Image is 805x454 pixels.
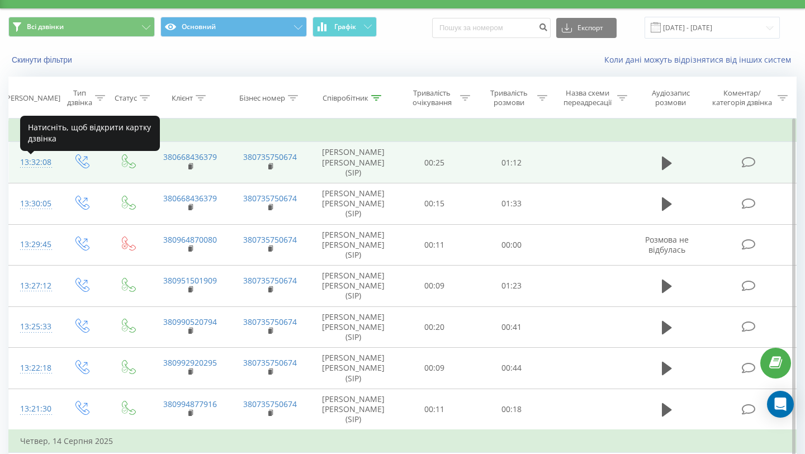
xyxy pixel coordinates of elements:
[310,183,396,224] td: [PERSON_NAME] [PERSON_NAME] (SIP)
[20,193,47,215] div: 13:30:05
[163,316,217,327] a: 380990520794
[556,18,617,38] button: Експорт
[163,357,217,368] a: 380992920295
[20,357,47,379] div: 13:22:18
[163,399,217,409] a: 380994877916
[20,152,47,173] div: 13:32:08
[160,17,307,37] button: Основний
[243,234,297,245] a: 380735750674
[20,398,47,420] div: 13:21:30
[473,142,550,183] td: 01:12
[8,55,78,65] button: Скинути фільтри
[709,88,775,107] div: Коментар/категорія дзвінка
[243,357,297,368] a: 380735750674
[163,275,217,286] a: 380951501909
[473,306,550,348] td: 00:41
[4,93,60,103] div: [PERSON_NAME]
[767,391,794,418] div: Open Intercom Messenger
[310,348,396,389] td: [PERSON_NAME] [PERSON_NAME] (SIP)
[67,88,92,107] div: Тип дзвінка
[396,224,473,266] td: 00:11
[310,224,396,266] td: [PERSON_NAME] [PERSON_NAME] (SIP)
[20,116,160,151] div: Натисніть, щоб відкрити картку дзвінка
[473,183,550,224] td: 01:33
[163,193,217,204] a: 380668436379
[163,152,217,162] a: 380668436379
[645,234,689,255] span: Розмова не відбулась
[8,17,155,37] button: Всі дзвінки
[312,17,377,37] button: Графік
[243,152,297,162] a: 380735750674
[396,266,473,307] td: 00:09
[640,88,701,107] div: Аудіозапис розмови
[432,18,551,38] input: Пошук за номером
[243,193,297,204] a: 380735750674
[243,316,297,327] a: 380735750674
[396,348,473,389] td: 00:09
[27,22,64,31] span: Всі дзвінки
[243,399,297,409] a: 380735750674
[9,120,797,142] td: П’ятниця, 15 Серпня 2025
[473,348,550,389] td: 00:44
[243,275,297,286] a: 380735750674
[604,54,797,65] a: Коли дані можуть відрізнятися вiд інших систем
[172,93,193,103] div: Клієнт
[483,88,534,107] div: Тривалість розмови
[20,316,47,338] div: 13:25:33
[310,266,396,307] td: [PERSON_NAME] [PERSON_NAME] (SIP)
[396,183,473,224] td: 00:15
[310,142,396,183] td: [PERSON_NAME] [PERSON_NAME] (SIP)
[334,23,356,31] span: Графік
[115,93,137,103] div: Статус
[20,234,47,256] div: 13:29:45
[20,275,47,297] div: 13:27:12
[406,88,458,107] div: Тривалість очікування
[310,389,396,430] td: [PERSON_NAME] [PERSON_NAME] (SIP)
[239,93,285,103] div: Бізнес номер
[396,389,473,430] td: 00:11
[163,234,217,245] a: 380964870080
[323,93,368,103] div: Співробітник
[396,306,473,348] td: 00:20
[396,142,473,183] td: 00:25
[310,306,396,348] td: [PERSON_NAME] [PERSON_NAME] (SIP)
[560,88,614,107] div: Назва схеми переадресації
[473,266,550,307] td: 01:23
[473,389,550,430] td: 00:18
[473,224,550,266] td: 00:00
[9,430,797,452] td: Четвер, 14 Серпня 2025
